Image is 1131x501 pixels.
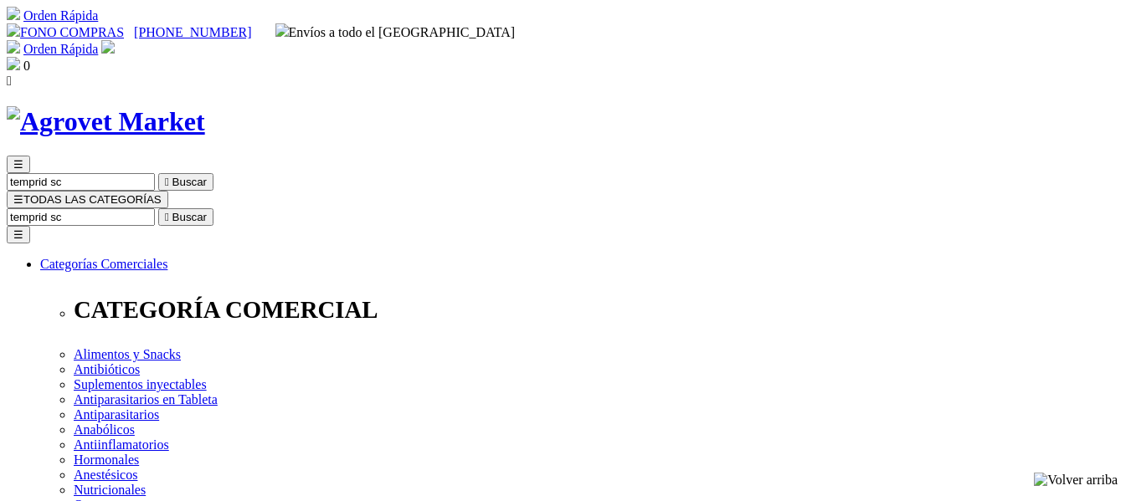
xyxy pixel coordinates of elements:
[7,7,20,20] img: shopping-cart.svg
[74,452,139,467] a: Hormonales
[165,211,169,223] i: 
[158,173,213,191] button:  Buscar
[7,57,20,70] img: shopping-bag.svg
[7,226,30,243] button: ☰
[7,156,30,173] button: ☰
[7,173,155,191] input: Buscar
[7,23,20,37] img: phone.svg
[7,25,124,39] a: FONO COMPRAS
[101,42,115,56] a: Acceda a su cuenta de cliente
[23,59,30,73] span: 0
[275,25,516,39] span: Envíos a todo el [GEOGRAPHIC_DATA]
[74,362,140,376] a: Antibióticos
[74,377,207,391] a: Suplementos inyectables
[74,483,146,497] a: Nutricionales
[101,40,115,54] img: user.svg
[40,257,167,271] a: Categorías Comerciales
[134,25,251,39] a: [PHONE_NUMBER]
[74,296,1124,324] p: CATEGORÍA COMERCIAL
[74,422,135,437] a: Anabólicos
[172,176,207,188] span: Buscar
[158,208,213,226] button:  Buscar
[7,191,168,208] button: ☰TODAS LAS CATEGORÍAS
[7,40,20,54] img: shopping-cart.svg
[23,42,98,56] a: Orden Rápida
[13,158,23,171] span: ☰
[7,106,205,137] img: Agrovet Market
[275,23,289,37] img: delivery-truck.svg
[7,74,12,88] i: 
[1034,473,1118,488] img: Volver arriba
[74,468,137,482] a: Anestésicos
[13,193,23,206] span: ☰
[172,211,207,223] span: Buscar
[23,8,98,23] a: Orden Rápida
[74,407,159,422] a: Antiparasitarios
[74,347,181,361] a: Alimentos y Snacks
[74,392,218,406] a: Antiparasitarios en Tableta
[165,176,169,188] i: 
[74,437,169,452] a: Antiinflamatorios
[7,208,155,226] input: Buscar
